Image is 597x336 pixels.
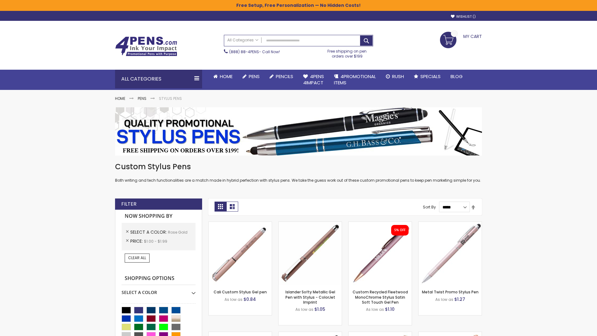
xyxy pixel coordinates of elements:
[451,14,476,19] a: Wishlist
[122,285,196,296] div: Select A Color
[279,222,342,285] img: Islander Softy Metallic Gel Pen with Stylus - ColorJet Imprint-Rose Gold
[208,70,238,83] a: Home
[229,49,280,54] span: - Call Now!
[122,210,196,223] strong: Now Shopping by
[298,70,329,90] a: 4Pens4impact
[220,73,233,80] span: Home
[115,96,125,101] a: Home
[115,162,482,172] h1: Custom Stylus Pens
[419,222,482,285] img: Metal Twist Promo Stylus Pen-Rose gold
[392,73,404,80] span: Rush
[423,204,436,210] label: Sort By
[238,70,265,83] a: Pens
[353,289,408,305] a: Custom Recycled Fleetwood MonoChrome Stylus Satin Soft Touch Gel Pen
[446,70,468,83] a: Blog
[422,289,479,295] a: Metal Twist Promo Stylus Pen
[451,73,463,80] span: Blog
[366,307,384,312] span: As low as
[115,162,482,183] div: Both writing and tech functionalities are a match made in hybrid perfection with stylus pens. We ...
[295,307,313,312] span: As low as
[265,70,298,83] a: Pencils
[115,36,177,56] img: 4Pens Custom Pens and Promotional Products
[209,222,272,285] img: Cali Custom Stylus Gel pen-Rose Gold
[168,230,187,235] span: Rose Gold
[215,202,226,212] strong: Grid
[115,70,202,88] div: All Categories
[229,49,259,54] a: (888) 88-4PENS
[209,222,272,227] a: Cali Custom Stylus Gel pen-Rose Gold
[130,238,144,244] span: Price
[381,70,409,83] a: Rush
[385,306,395,312] span: $1.10
[159,96,182,101] strong: Stylus Pens
[128,255,146,260] span: Clear All
[329,70,381,90] a: 4PROMOTIONALITEMS
[125,254,150,262] a: Clear All
[321,46,373,59] div: Free shipping on pen orders over $199
[394,228,405,232] div: 5% OFF
[454,296,465,302] span: $1.27
[144,239,167,244] span: $1.00 - $1.99
[138,96,146,101] a: Pens
[419,222,482,227] a: Metal Twist Promo Stylus Pen-Rose gold
[349,222,412,285] img: Custom Recycled Fleetwood MonoChrome Stylus Satin Soft Touch Gel Pen-Rose Gold
[435,297,453,302] span: As low as
[122,272,196,285] strong: Shopping Options
[303,73,324,86] span: 4Pens 4impact
[279,222,342,227] a: Islander Softy Metallic Gel Pen with Stylus - ColorJet Imprint-Rose Gold
[214,289,267,295] a: Cali Custom Stylus Gel pen
[314,306,325,312] span: $1.05
[130,229,168,235] span: Select A Color
[285,289,335,305] a: Islander Softy Metallic Gel Pen with Stylus - ColorJet Imprint
[115,107,482,156] img: Stylus Pens
[349,222,412,227] a: Custom Recycled Fleetwood MonoChrome Stylus Satin Soft Touch Gel Pen-Rose Gold
[243,296,256,302] span: $0.84
[224,297,243,302] span: As low as
[224,35,261,45] a: All Categories
[420,73,441,80] span: Specials
[334,73,376,86] span: 4PROMOTIONAL ITEMS
[121,201,137,208] strong: Filter
[276,73,293,80] span: Pencils
[409,70,446,83] a: Specials
[227,38,258,43] span: All Categories
[249,73,260,80] span: Pens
